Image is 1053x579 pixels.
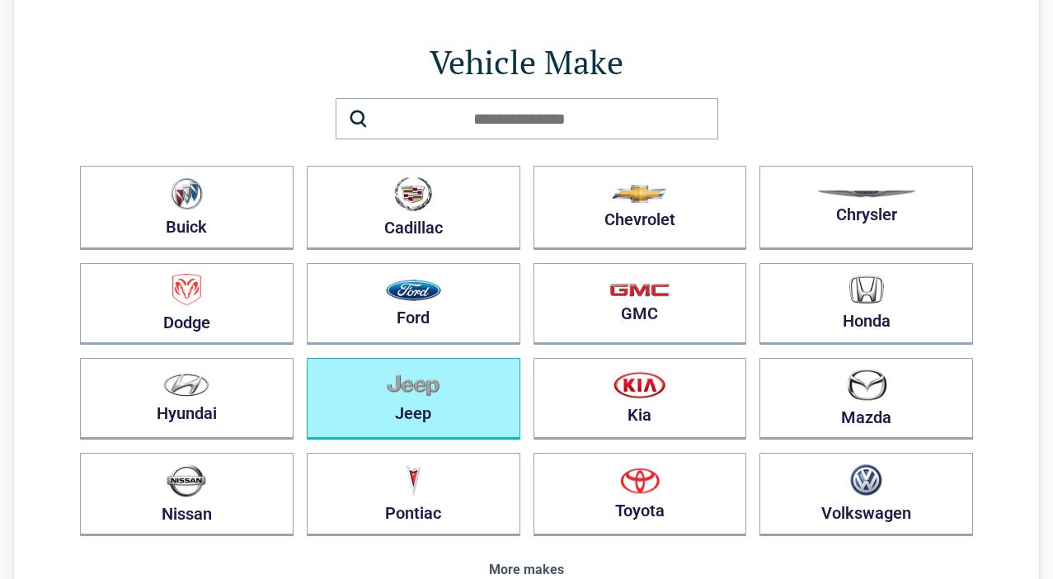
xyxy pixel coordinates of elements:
[759,453,973,536] button: Volkswagen
[307,166,520,250] button: Cadillac
[307,358,520,440] button: Jeep
[80,166,294,250] button: Buick
[80,358,294,440] button: Hyundai
[80,263,294,345] button: Dodge
[307,263,520,345] button: Ford
[534,263,747,345] button: GMC
[759,263,973,345] button: Honda
[80,453,294,536] button: Nissan
[80,563,973,577] div: More makes
[307,453,520,536] button: Pontiac
[759,358,973,440] button: Mazda
[534,166,747,250] button: Chevrolet
[534,358,747,440] button: Kia
[759,166,973,250] button: Chrysler
[80,39,973,85] h1: Vehicle Make
[534,453,747,536] button: Toyota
